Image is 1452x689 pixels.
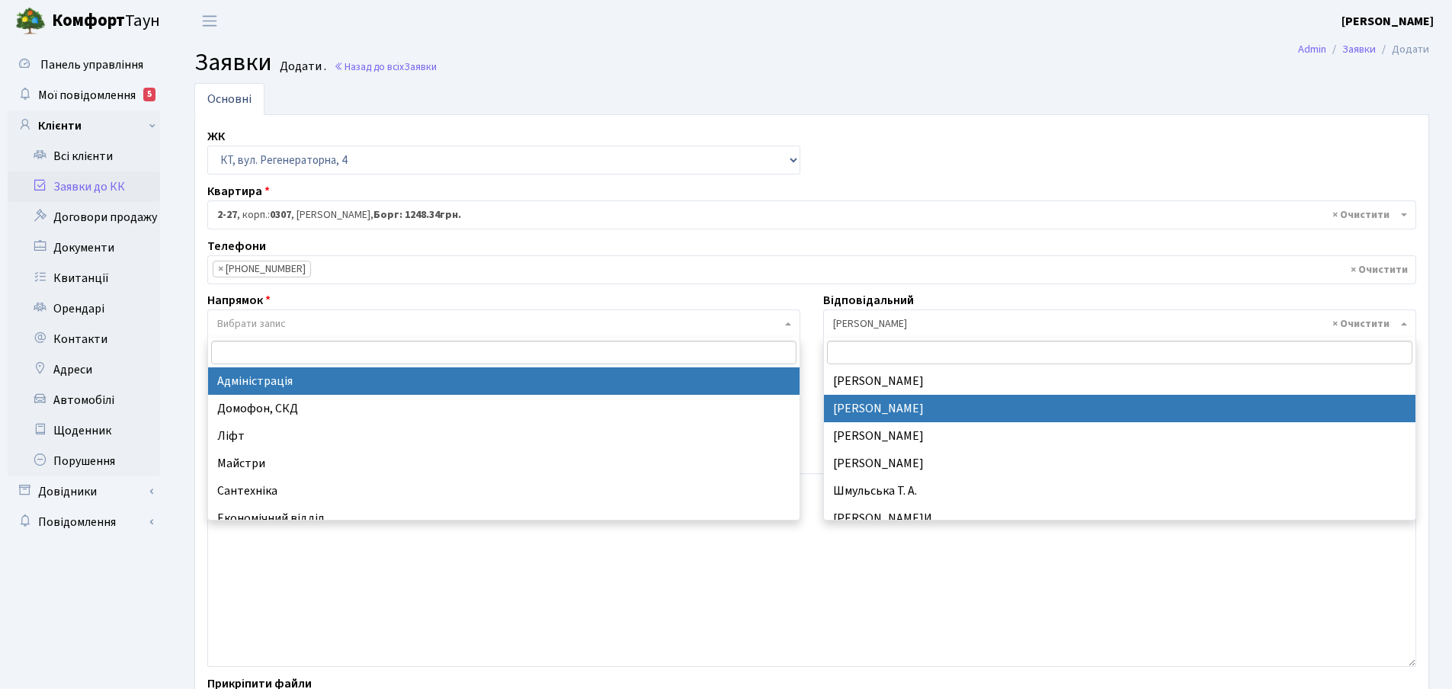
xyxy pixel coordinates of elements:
a: Договори продажу [8,202,160,232]
li: 096-299-67-65 [213,261,311,277]
a: Admin [1298,41,1326,57]
span: Видалити всі елементи [1332,207,1389,223]
span: Заявки [194,45,272,80]
b: 2-27 [217,207,237,223]
a: Контакти [8,324,160,354]
a: Заявки [1342,41,1376,57]
small: Додати . [277,59,326,74]
a: Документи [8,232,160,263]
span: <b>2-27</b>, корп.: <b>0307</b>, Котенко Володимир Олександрович, <b>Борг: 1248.34грн.</b> [217,207,1397,223]
li: [PERSON_NAME] [824,450,1415,477]
span: Видалити всі елементи [1332,316,1389,332]
span: Вибрати запис [217,316,286,332]
label: Відповідальний [823,291,914,309]
b: Комфорт [52,8,125,33]
b: Борг: 1248.34грн. [373,207,461,223]
div: 5 [143,88,155,101]
b: 0307 [270,207,291,223]
label: Квартира [207,182,270,200]
a: Панель управління [8,50,160,80]
a: Орендарі [8,293,160,324]
b: [PERSON_NAME] [1341,13,1434,30]
li: Додати [1376,41,1429,58]
a: Довідники [8,476,160,507]
li: Сантехніка [208,477,800,505]
span: Заявки [404,59,437,74]
span: Мої повідомлення [38,87,136,104]
span: × [218,261,223,277]
li: Майстри [208,450,800,477]
a: Автомобілі [8,385,160,415]
li: Ліфт [208,422,800,450]
img: logo.png [15,6,46,37]
li: [PERSON_NAME] [824,395,1415,422]
li: Домофон, СКД [208,395,800,422]
a: Заявки до КК [8,171,160,202]
span: Таун [52,8,160,34]
li: Економічний відділ [208,505,800,532]
label: ЖК [207,127,225,146]
a: Клієнти [8,111,160,141]
a: Квитанції [8,263,160,293]
span: <b>2-27</b>, корп.: <b>0307</b>, Котенко Володимир Олександрович, <b>Борг: 1248.34грн.</b> [207,200,1416,229]
li: [PERSON_NAME] [824,422,1415,450]
span: Видалити всі елементи [1351,262,1408,277]
a: Мої повідомлення5 [8,80,160,111]
li: [PERSON_NAME]И. [824,505,1415,532]
a: Щоденник [8,415,160,446]
nav: breadcrumb [1275,34,1452,66]
li: Адміністрація [208,367,800,395]
span: Тихонов М.М. [833,316,1397,332]
span: Панель управління [40,56,143,73]
li: [PERSON_NAME] [824,367,1415,395]
a: Повідомлення [8,507,160,537]
a: Основні [194,83,264,115]
span: Тихонов М.М. [823,309,1416,338]
label: Телефони [207,237,266,255]
label: Напрямок [207,291,271,309]
a: Адреси [8,354,160,385]
li: Шмульська Т. А. [824,477,1415,505]
a: Всі клієнти [8,141,160,171]
button: Переключити навігацію [191,8,229,34]
a: [PERSON_NAME] [1341,12,1434,30]
a: Порушення [8,446,160,476]
a: Назад до всіхЗаявки [334,59,437,74]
